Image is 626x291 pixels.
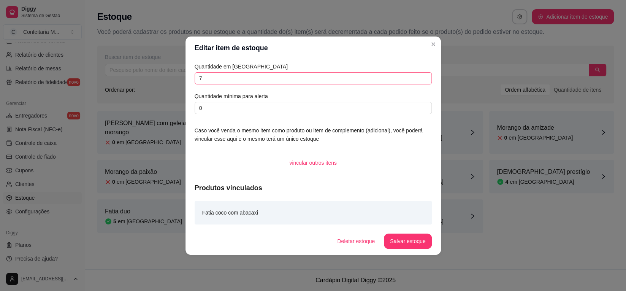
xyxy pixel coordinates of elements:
header: Editar item de estoque [185,37,441,59]
article: Fatia coco com abacaxi [202,208,258,217]
article: Quantidade em [GEOGRAPHIC_DATA] [195,62,432,71]
article: Quantidade mínima para alerta [195,92,432,100]
article: Caso você venda o mesmo item como produto ou item de complemento (adicional), você poderá vincula... [195,126,432,143]
article: Produtos vinculados [195,183,432,193]
button: Close [427,38,439,50]
button: Deletar estoque [331,234,381,249]
button: Salvar estoque [384,234,431,249]
button: vincular outros itens [283,155,343,170]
